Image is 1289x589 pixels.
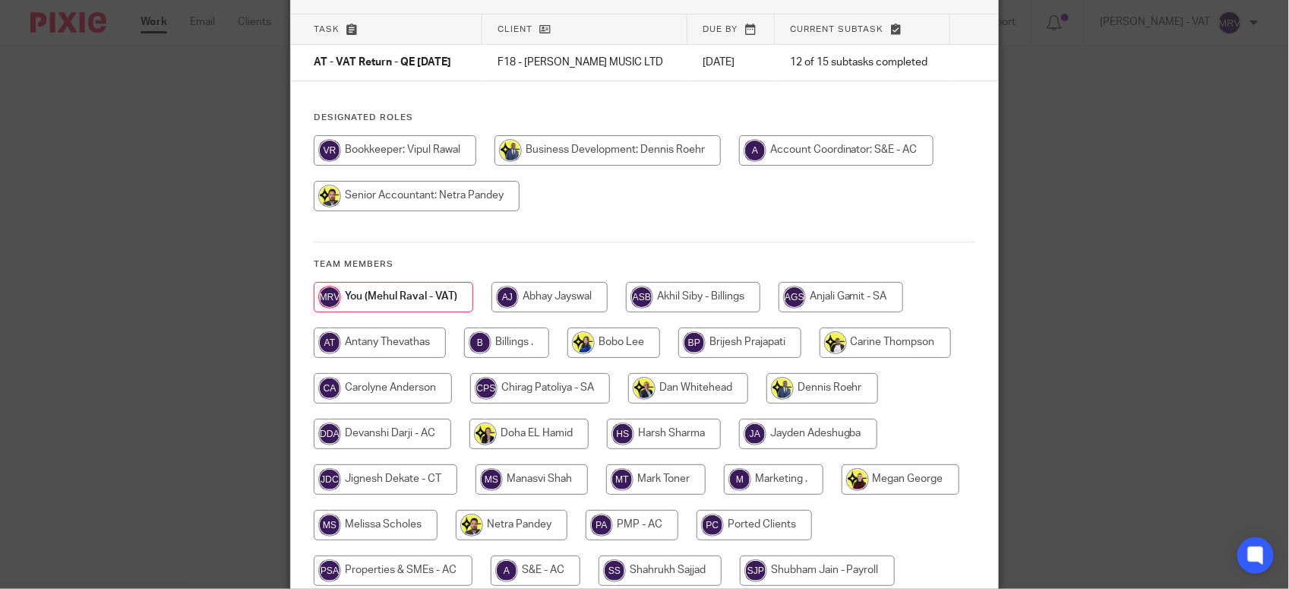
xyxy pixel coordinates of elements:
span: Task [314,25,340,33]
td: 12 of 15 subtasks completed [775,45,950,81]
span: Due by [703,25,738,33]
h4: Designated Roles [314,112,975,124]
span: AT - VAT Return - QE [DATE] [314,58,451,68]
span: Current subtask [790,25,883,33]
p: F18 - [PERSON_NAME] MUSIC LTD [498,55,673,70]
span: Client [498,25,532,33]
p: [DATE] [703,55,760,70]
h4: Team members [314,258,975,271]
